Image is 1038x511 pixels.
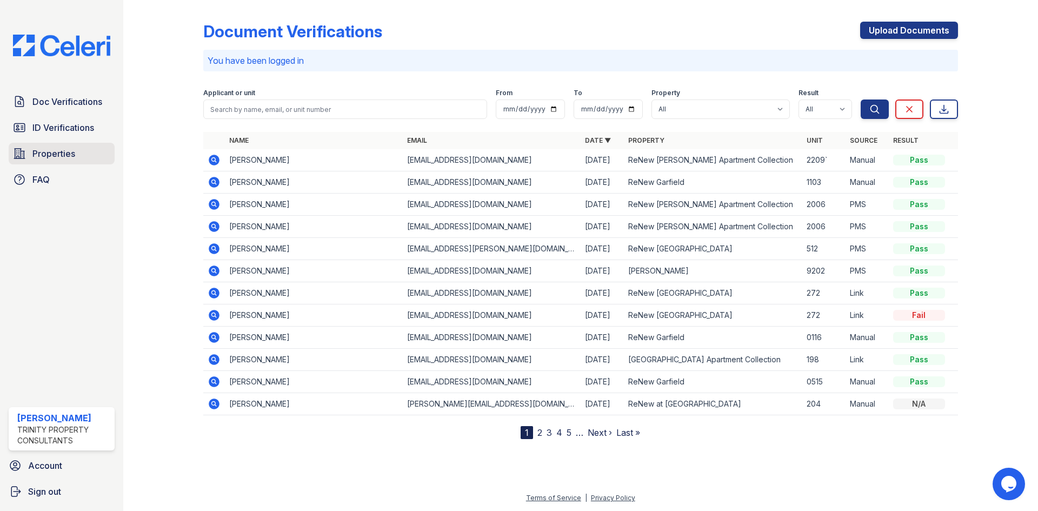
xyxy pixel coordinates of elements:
[4,455,119,476] a: Account
[624,349,802,371] td: [GEOGRAPHIC_DATA] Apartment Collection
[893,136,919,144] a: Result
[893,332,945,343] div: Pass
[567,427,571,438] a: 5
[802,393,846,415] td: 204
[17,412,110,424] div: [PERSON_NAME]
[32,121,94,134] span: ID Verifications
[403,304,581,327] td: [EMAIL_ADDRESS][DOMAIN_NAME]
[32,95,102,108] span: Doc Verifications
[229,136,249,144] a: Name
[616,427,640,438] a: Last »
[32,147,75,160] span: Properties
[225,260,403,282] td: [PERSON_NAME]
[581,194,624,216] td: [DATE]
[581,171,624,194] td: [DATE]
[574,89,582,97] label: To
[846,371,889,393] td: Manual
[624,282,802,304] td: ReNew [GEOGRAPHIC_DATA]
[403,371,581,393] td: [EMAIL_ADDRESS][DOMAIN_NAME]
[225,149,403,171] td: [PERSON_NAME]
[591,494,635,502] a: Privacy Policy
[802,194,846,216] td: 2006
[802,238,846,260] td: 512
[403,349,581,371] td: [EMAIL_ADDRESS][DOMAIN_NAME]
[802,216,846,238] td: 2006
[893,243,945,254] div: Pass
[547,427,552,438] a: 3
[225,282,403,304] td: [PERSON_NAME]
[4,481,119,502] a: Sign out
[208,54,954,67] p: You have been logged in
[403,194,581,216] td: [EMAIL_ADDRESS][DOMAIN_NAME]
[846,260,889,282] td: PMS
[799,89,819,97] label: Result
[403,238,581,260] td: [EMAIL_ADDRESS][PERSON_NAME][DOMAIN_NAME]
[28,485,61,498] span: Sign out
[802,304,846,327] td: 272
[624,171,802,194] td: ReNew Garfield
[581,393,624,415] td: [DATE]
[846,349,889,371] td: Link
[624,393,802,415] td: ReNew at [GEOGRAPHIC_DATA]
[893,288,945,298] div: Pass
[225,238,403,260] td: [PERSON_NAME]
[496,89,513,97] label: From
[203,99,487,119] input: Search by name, email, or unit number
[850,136,877,144] a: Source
[802,149,846,171] td: 2209`
[893,399,945,409] div: N/A
[9,117,115,138] a: ID Verifications
[225,304,403,327] td: [PERSON_NAME]
[581,216,624,238] td: [DATE]
[893,177,945,188] div: Pass
[846,194,889,216] td: PMS
[581,149,624,171] td: [DATE]
[17,424,110,446] div: Trinity Property Consultants
[9,143,115,164] a: Properties
[203,22,382,41] div: Document Verifications
[581,371,624,393] td: [DATE]
[624,216,802,238] td: ReNew [PERSON_NAME] Apartment Collection
[32,173,50,186] span: FAQ
[846,238,889,260] td: PMS
[526,494,581,502] a: Terms of Service
[585,494,587,502] div: |
[403,393,581,415] td: [PERSON_NAME][EMAIL_ADDRESS][DOMAIN_NAME]
[846,393,889,415] td: Manual
[802,371,846,393] td: 0515
[581,238,624,260] td: [DATE]
[802,171,846,194] td: 1103
[403,216,581,238] td: [EMAIL_ADDRESS][DOMAIN_NAME]
[624,304,802,327] td: ReNew [GEOGRAPHIC_DATA]
[581,260,624,282] td: [DATE]
[407,136,427,144] a: Email
[225,393,403,415] td: [PERSON_NAME]
[588,427,612,438] a: Next ›
[624,371,802,393] td: ReNew Garfield
[846,171,889,194] td: Manual
[846,282,889,304] td: Link
[807,136,823,144] a: Unit
[802,327,846,349] td: 0116
[802,260,846,282] td: 9202
[225,371,403,393] td: [PERSON_NAME]
[846,216,889,238] td: PMS
[225,194,403,216] td: [PERSON_NAME]
[225,216,403,238] td: [PERSON_NAME]
[993,468,1027,500] iframe: chat widget
[581,282,624,304] td: [DATE]
[624,194,802,216] td: ReNew [PERSON_NAME] Apartment Collection
[9,169,115,190] a: FAQ
[4,35,119,56] img: CE_Logo_Blue-a8612792a0a2168367f1c8372b55b34899dd931a85d93a1a3d3e32e68fde9ad4.png
[28,459,62,472] span: Account
[225,349,403,371] td: [PERSON_NAME]
[802,282,846,304] td: 272
[624,149,802,171] td: ReNew [PERSON_NAME] Apartment Collection
[893,155,945,165] div: Pass
[893,199,945,210] div: Pass
[203,89,255,97] label: Applicant or unit
[624,327,802,349] td: ReNew Garfield
[624,238,802,260] td: ReNew [GEOGRAPHIC_DATA]
[893,221,945,232] div: Pass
